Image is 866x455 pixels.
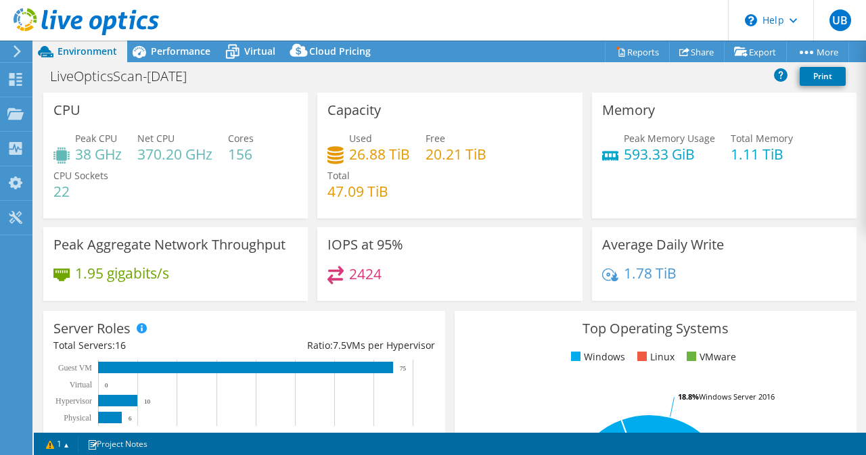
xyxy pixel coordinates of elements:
span: Total [327,169,350,182]
text: Physical [64,413,91,423]
tspan: Windows Server 2016 [699,391,775,402]
div: Total Servers: [53,338,244,353]
h3: Capacity [327,103,381,118]
h3: Top Operating Systems [465,321,846,336]
h4: 38 GHz [75,147,122,162]
span: Cores [228,132,254,145]
h4: 156 [228,147,254,162]
h3: Average Daily Write [602,237,724,252]
text: 6 [129,415,132,422]
svg: \n [745,14,757,26]
span: Peak CPU [75,132,117,145]
h4: 370.20 GHz [137,147,212,162]
a: Print [800,67,846,86]
span: Total Memory [731,132,793,145]
a: Share [669,41,725,62]
text: 10 [144,398,151,405]
h4: 26.88 TiB [349,147,410,162]
span: Virtual [244,45,275,57]
span: 7.5 [333,339,346,352]
h3: Peak Aggregate Network Throughput [53,237,286,252]
a: 1 [37,435,78,452]
text: Guest VM [58,363,92,373]
h3: IOPS at 95% [327,237,403,252]
h4: 47.09 TiB [327,184,388,199]
text: Virtual [70,380,93,389]
span: Cloud Pricing [309,45,371,57]
h4: 593.33 GiB [624,147,715,162]
h4: 2424 [349,266,382,281]
li: Windows [568,350,625,364]
span: UB [829,9,851,31]
h1: LiveOpticsScan-[DATE] [44,69,208,84]
span: CPU Sockets [53,169,108,182]
a: Project Notes [78,435,157,452]
text: 75 [400,365,407,372]
h3: CPU [53,103,81,118]
li: Linux [634,350,675,364]
span: Free [426,132,445,145]
span: Environment [58,45,117,57]
h4: 20.21 TiB [426,147,486,162]
text: 0 [105,382,108,389]
h4: 1.95 gigabits/s [75,266,169,281]
text: Hypervisor [55,396,92,406]
tspan: 18.8% [678,391,699,402]
a: More [786,41,849,62]
h4: 1.11 TiB [731,147,793,162]
span: Performance [151,45,210,57]
li: VMware [683,350,736,364]
span: Peak Memory Usage [624,132,715,145]
h3: Memory [602,103,655,118]
h3: Server Roles [53,321,131,336]
a: Reports [605,41,670,62]
span: 16 [115,339,126,352]
div: Ratio: VMs per Hypervisor [244,338,435,353]
h4: 22 [53,184,108,199]
a: Export [724,41,787,62]
h4: 1.78 TiB [624,266,677,281]
span: Used [349,132,372,145]
span: Net CPU [137,132,175,145]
